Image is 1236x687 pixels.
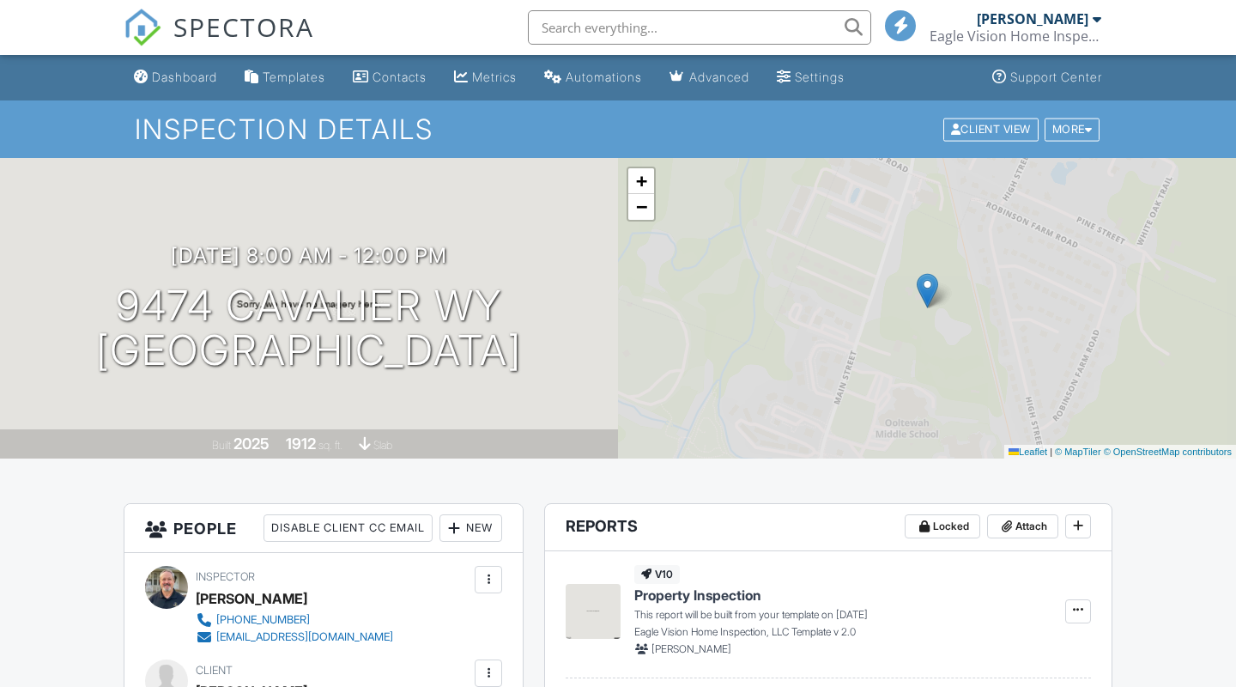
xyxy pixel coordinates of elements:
[1010,70,1102,84] div: Support Center
[196,629,393,646] a: [EMAIL_ADDRESS][DOMAIN_NAME]
[566,70,642,84] div: Automations
[373,439,392,452] span: slab
[1055,447,1101,457] a: © MapTiler
[1045,118,1100,141] div: More
[263,70,325,84] div: Templates
[124,504,523,553] h3: People
[917,273,938,308] img: Marker
[930,27,1101,45] div: Eagle Vision Home Inspection, LLC
[346,62,433,94] a: Contacts
[1050,447,1052,457] span: |
[196,664,233,677] span: Client
[985,62,1109,94] a: Support Center
[528,10,871,45] input: Search everything...
[636,170,647,192] span: +
[173,9,314,45] span: SPECTORA
[447,62,524,94] a: Metrics
[135,114,1101,144] h1: Inspection Details
[124,23,314,59] a: SPECTORA
[942,122,1043,135] a: Client View
[216,630,393,644] div: [EMAIL_ADDRESS][DOMAIN_NAME]
[233,435,270,453] div: 2025
[770,62,851,94] a: Settings
[124,9,161,46] img: The Best Home Inspection Software - Spectora
[636,196,647,217] span: −
[472,70,517,84] div: Metrics
[286,435,316,453] div: 1912
[943,118,1039,141] div: Client View
[216,613,310,627] div: [PHONE_NUMBER]
[1104,447,1232,457] a: © OpenStreetMap contributors
[628,168,654,194] a: Zoom in
[977,10,1088,27] div: [PERSON_NAME]
[152,70,217,84] div: Dashboard
[196,611,393,629] a: [PHONE_NUMBER]
[212,439,231,452] span: Built
[628,194,654,220] a: Zoom out
[196,586,307,611] div: [PERSON_NAME]
[264,514,433,542] div: Disable Client CC Email
[196,570,255,583] span: Inspector
[439,514,502,542] div: New
[127,62,224,94] a: Dashboard
[171,244,447,267] h3: [DATE] 8:00 am - 12:00 pm
[238,62,332,94] a: Templates
[795,70,845,84] div: Settings
[373,70,427,84] div: Contacts
[318,439,342,452] span: sq. ft.
[96,283,522,374] h1: 9474 Cavalier Wy [GEOGRAPHIC_DATA]
[663,62,756,94] a: Advanced
[1009,447,1047,457] a: Leaflet
[689,70,749,84] div: Advanced
[537,62,649,94] a: Automations (Basic)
